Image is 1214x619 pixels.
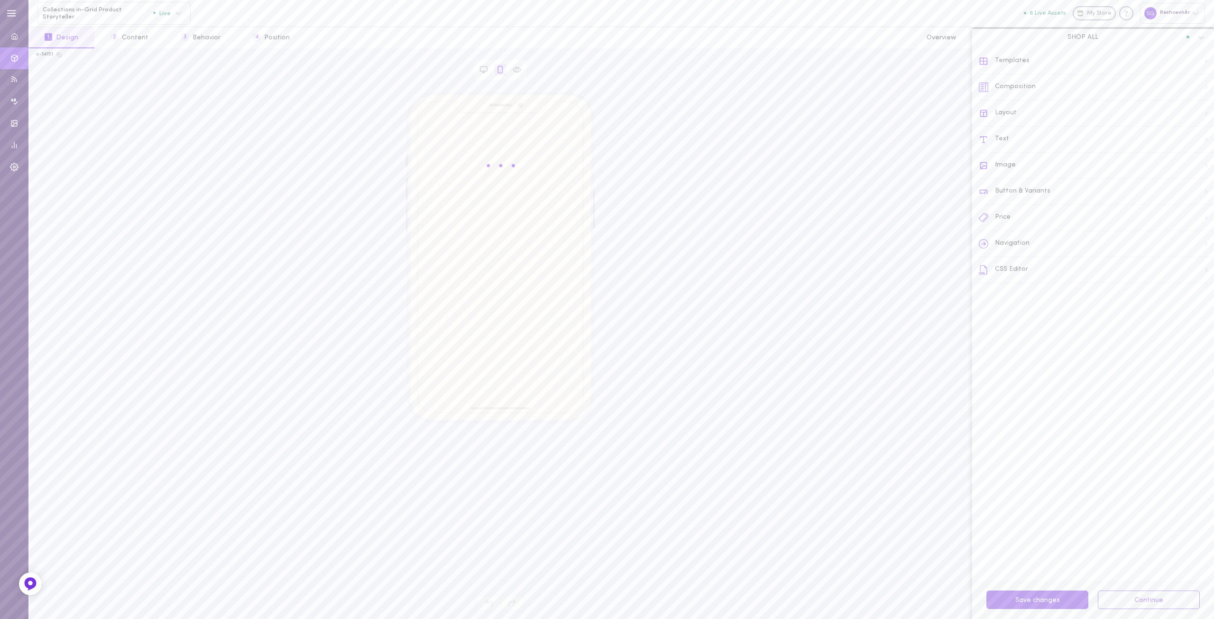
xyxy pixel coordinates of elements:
a: 6 Live Assets [1024,10,1073,17]
div: Image [979,153,1214,179]
div: c-34151 [37,51,53,58]
button: 1Design [28,27,94,48]
div: Price [979,205,1214,231]
div: Navigation [979,231,1214,257]
span: Redo [500,595,524,611]
span: 4 [253,33,260,41]
div: Layout [979,101,1214,127]
img: Feedback Button [23,577,37,591]
span: Live [153,10,171,16]
span: My Store [1087,9,1112,18]
div: Reshoevn8r [1140,3,1205,23]
a: My Store [1073,6,1116,20]
button: Overview [910,27,972,48]
span: 2 [110,33,118,41]
span: 3 [181,33,189,41]
button: 4Position [237,27,306,48]
span: Undo [477,595,500,611]
button: 2Content [94,27,165,48]
div: CSS Editor [979,257,1214,283]
button: Continue [1098,591,1200,609]
span: SHOP ALL [1067,33,1098,41]
button: 3Behavior [165,27,237,48]
div: Knowledge center [1119,6,1133,20]
div: Button & Variants [979,179,1214,205]
button: 6 Live Assets [1024,10,1066,16]
div: Templates [979,48,1214,74]
div: Composition [979,74,1214,101]
div: Text [979,127,1214,153]
button: Save changes [986,591,1088,609]
span: 1 [45,33,52,41]
span: Collections in-Grid Product Storyteller [43,6,153,21]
